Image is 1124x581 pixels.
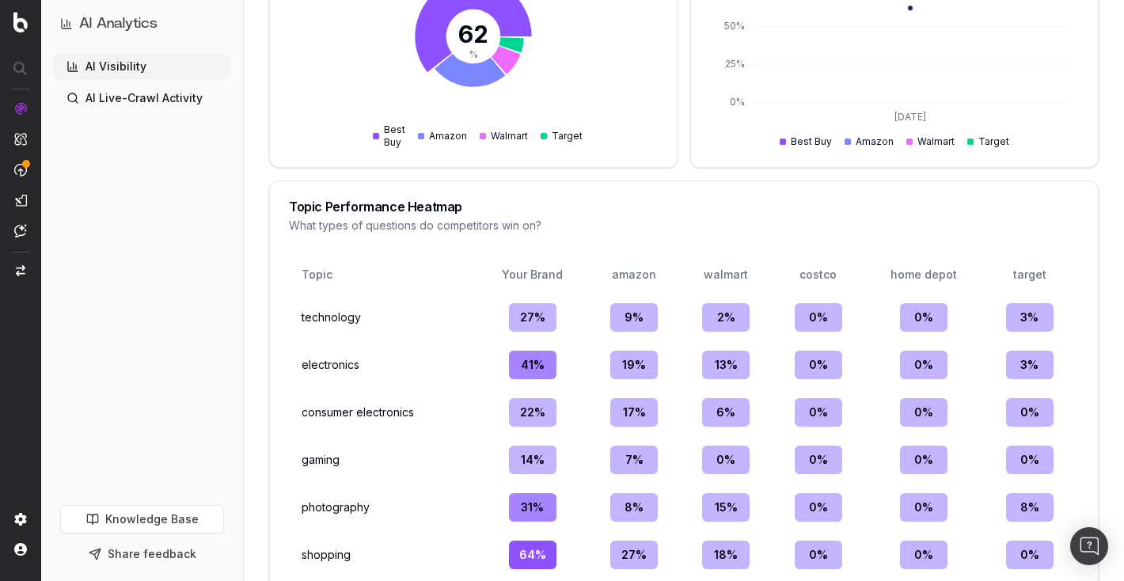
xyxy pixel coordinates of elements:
img: Analytics [14,102,27,115]
img: Intelligence [14,132,27,146]
div: 0 % [1006,398,1054,427]
div: 14 % [509,446,556,474]
div: 0 % [795,351,842,379]
div: Target [541,130,583,142]
div: 0 % [795,541,842,569]
td: consumer electronics [295,392,473,433]
div: Open Intercom Messenger [1070,527,1108,565]
div: Best Buy [780,135,832,148]
div: 15 % [702,493,750,522]
div: 27 % [509,303,556,332]
img: My account [14,543,27,556]
div: 0 % [900,541,947,569]
div: target [993,267,1066,283]
div: 17 % [610,398,658,427]
div: Your Brand [486,267,579,283]
div: Target [967,135,1009,148]
div: 19 % [610,351,658,379]
div: 2 % [702,303,750,332]
div: 0 % [900,303,947,332]
div: 0 % [900,493,947,522]
div: Best Buy [373,123,405,149]
div: 0 % [795,398,842,427]
div: 0 % [702,446,750,474]
tspan: 0% [730,96,745,108]
tspan: [DATE] [894,110,926,122]
div: 0 % [900,351,947,379]
div: 0 % [795,303,842,332]
img: Activation [14,163,27,177]
div: 27 % [610,541,658,569]
div: 8 % [1006,493,1054,522]
a: AI Visibility [54,54,230,79]
div: 64 % [509,541,556,569]
tspan: 25% [725,58,745,70]
td: shopping [295,534,473,575]
div: 0 % [795,446,842,474]
tspan: 50% [724,20,745,32]
button: AI Analytics [60,13,224,35]
div: Topic [302,267,352,283]
td: electronics [295,344,473,385]
div: costco [782,267,855,283]
div: 41 % [509,351,556,379]
img: Switch project [16,265,25,276]
a: Knowledge Base [60,505,224,534]
tspan: 62 [458,20,488,48]
div: 0 % [900,446,947,474]
img: Botify logo [13,12,28,32]
div: 0 % [1006,541,1054,569]
div: Topic Performance Heatmap [289,200,1079,213]
a: AI Live-Crawl Activity [54,85,230,111]
div: 22 % [509,398,556,427]
div: walmart [689,267,762,283]
tspan: % [469,48,478,60]
div: 9 % [610,303,658,332]
td: photography [295,487,473,528]
div: 6 % [702,398,750,427]
td: gaming [295,439,473,480]
div: Amazon [845,135,894,148]
div: 8 % [610,493,658,522]
img: Studio [14,194,27,207]
div: 18 % [702,541,750,569]
div: Walmart [480,130,528,142]
div: amazon [598,267,670,283]
img: Assist [14,224,27,237]
td: technology [295,297,473,338]
div: 3 % [1006,303,1054,332]
div: 0 % [900,398,947,427]
div: 13 % [702,351,750,379]
img: Setting [14,513,27,526]
div: home depot [874,267,974,283]
div: 31 % [509,493,556,522]
h1: AI Analytics [79,13,158,35]
button: Share feedback [60,540,224,568]
div: 3 % [1006,351,1054,379]
div: 0 % [795,493,842,522]
div: 0 % [1006,446,1054,474]
div: 7 % [610,446,658,474]
div: What types of questions do competitors win on? [289,218,1079,234]
div: Amazon [418,130,467,142]
div: Walmart [906,135,955,148]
